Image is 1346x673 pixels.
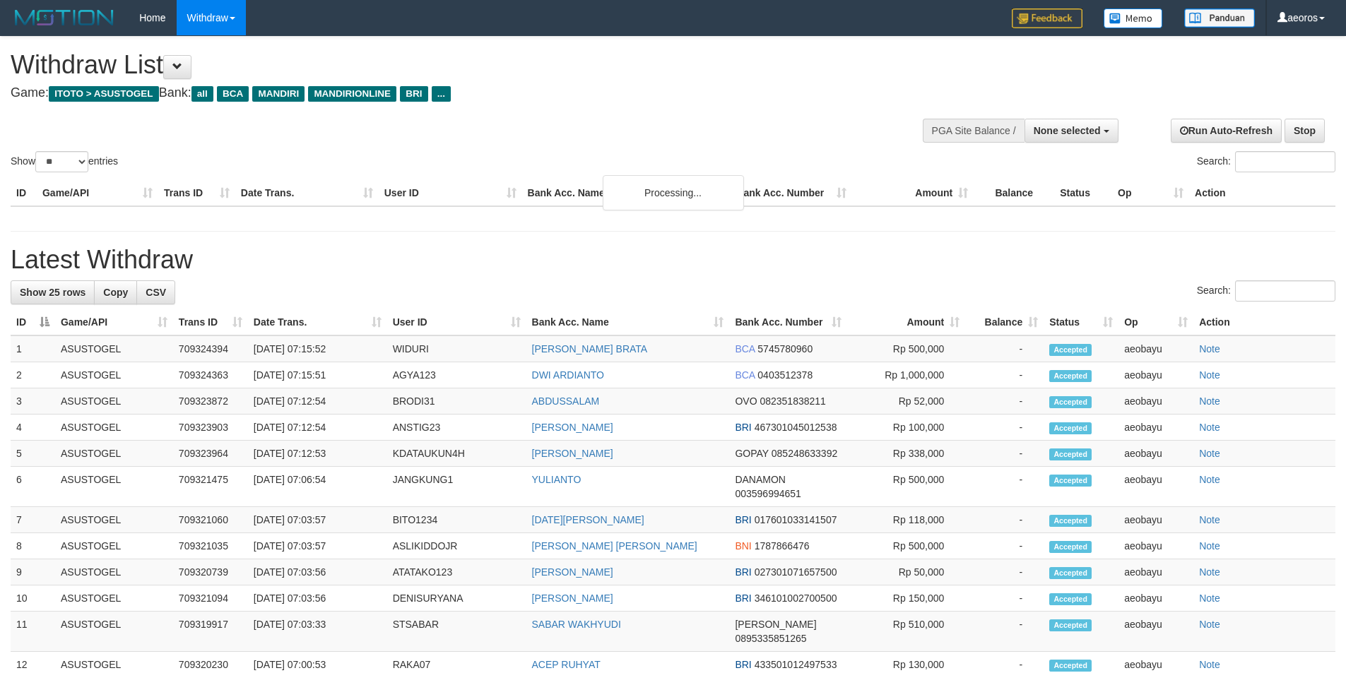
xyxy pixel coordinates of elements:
[532,422,613,433] a: [PERSON_NAME]
[1118,362,1193,388] td: aeobayu
[1199,566,1220,578] a: Note
[1118,309,1193,335] th: Op: activate to sort column ascending
[532,514,644,525] a: [DATE][PERSON_NAME]
[1118,388,1193,415] td: aeobayu
[248,362,387,388] td: [DATE] 07:15:51
[1104,8,1163,28] img: Button%20Memo.svg
[432,86,451,102] span: ...
[1034,125,1101,136] span: None selected
[11,585,55,612] td: 10
[522,180,731,206] th: Bank Acc. Name
[11,362,55,388] td: 2
[1118,585,1193,612] td: aeobayu
[755,422,837,433] span: Copy 467301045012538 to clipboard
[965,388,1044,415] td: -
[1235,280,1335,302] input: Search:
[248,335,387,362] td: [DATE] 07:15:52
[1118,415,1193,441] td: aeobayu
[1044,309,1118,335] th: Status: activate to sort column ascending
[1199,369,1220,381] a: Note
[532,540,697,552] a: [PERSON_NAME] [PERSON_NAME]
[755,540,810,552] span: Copy 1787866476 to clipboard
[11,309,55,335] th: ID: activate to sort column descending
[847,612,965,652] td: Rp 510,000
[387,507,526,533] td: BITO1234
[735,592,751,604] span: BRI
[735,659,751,670] span: BRI
[735,369,755,381] span: BCA
[173,388,248,415] td: 709323872
[248,585,387,612] td: [DATE] 07:03:56
[731,180,852,206] th: Bank Acc. Number
[847,388,965,415] td: Rp 52,000
[847,335,965,362] td: Rp 500,000
[173,585,248,612] td: 709321094
[1049,660,1092,672] span: Accepted
[532,369,604,381] a: DWI ARDIANTO
[532,343,648,355] a: [PERSON_NAME] BRATA
[248,559,387,585] td: [DATE] 07:03:56
[1049,619,1092,631] span: Accepted
[11,612,55,652] td: 11
[1049,567,1092,579] span: Accepted
[248,415,387,441] td: [DATE] 07:12:54
[173,309,248,335] th: Trans ID: activate to sort column ascending
[1171,119,1282,143] a: Run Auto-Refresh
[11,280,95,304] a: Show 25 rows
[847,507,965,533] td: Rp 118,000
[235,180,379,206] th: Date Trans.
[532,592,613,604] a: [PERSON_NAME]
[965,507,1044,533] td: -
[1184,8,1255,28] img: panduan.png
[1193,309,1335,335] th: Action
[191,86,213,102] span: all
[217,86,249,102] span: BCA
[20,287,85,298] span: Show 25 rows
[1118,441,1193,467] td: aeobayu
[965,441,1044,467] td: -
[55,612,173,652] td: ASUSTOGEL
[735,422,751,433] span: BRI
[1049,515,1092,527] span: Accepted
[11,415,55,441] td: 4
[923,119,1025,143] div: PGA Site Balance /
[1197,151,1335,172] label: Search:
[755,514,837,525] span: Copy 017601033141507 to clipboard
[532,659,601,670] a: ACEP RUHYAT
[735,474,786,485] span: DANAMON
[173,467,248,507] td: 709321475
[158,180,235,206] th: Trans ID
[1199,540,1220,552] a: Note
[248,388,387,415] td: [DATE] 07:12:54
[1049,422,1092,434] span: Accepted
[55,362,173,388] td: ASUSTOGEL
[1199,474,1220,485] a: Note
[735,514,751,525] span: BRI
[847,467,965,507] td: Rp 500,000
[1049,370,1092,382] span: Accepted
[760,395,825,407] span: Copy 082351838211 to clipboard
[11,467,55,507] td: 6
[11,441,55,467] td: 5
[1049,593,1092,605] span: Accepted
[173,441,248,467] td: 709323964
[757,369,813,381] span: Copy 0403512378 to clipboard
[136,280,175,304] a: CSV
[847,415,965,441] td: Rp 100,000
[735,488,801,499] span: Copy 003596994651 to clipboard
[1199,592,1220,604] a: Note
[94,280,137,304] a: Copy
[965,415,1044,441] td: -
[735,619,816,630] span: [PERSON_NAME]
[532,448,613,459] a: [PERSON_NAME]
[248,441,387,467] td: [DATE] 07:12:53
[1049,396,1092,408] span: Accepted
[526,309,730,335] th: Bank Acc. Name: activate to sort column ascending
[173,612,248,652] td: 709319917
[252,86,305,102] span: MANDIRI
[735,566,751,578] span: BRI
[11,335,55,362] td: 1
[735,540,751,552] span: BNI
[1118,507,1193,533] td: aeobayu
[735,395,757,407] span: OVO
